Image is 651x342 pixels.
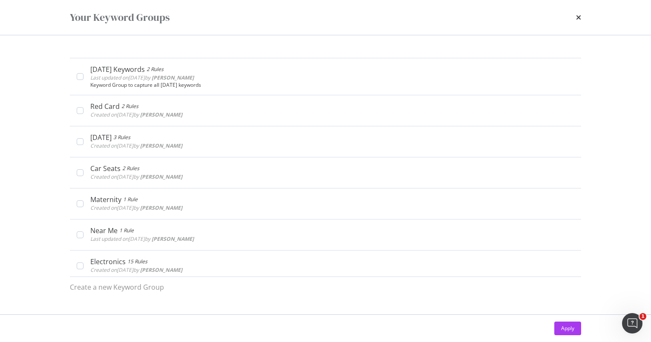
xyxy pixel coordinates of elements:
div: 1 Rule [123,195,138,204]
div: Maternity [90,195,121,204]
b: [PERSON_NAME] [140,142,182,149]
b: [PERSON_NAME] [152,74,194,81]
b: [PERSON_NAME] [140,266,182,274]
span: Created on [DATE] by [90,204,182,211]
div: Keyword Group to capture all [DATE] keywords [90,82,574,88]
span: Created on [DATE] by [90,266,182,274]
span: Last updated on [DATE] by [90,74,194,81]
span: Created on [DATE] by [90,173,182,180]
span: 1 [639,313,646,320]
div: Car Seats [90,164,121,173]
span: Last updated on [DATE] by [90,235,194,242]
span: Created on [DATE] by [90,111,182,118]
div: 1 Rule [119,226,134,235]
button: Create a new Keyword Group [70,277,164,297]
div: Your Keyword Groups [70,10,170,25]
div: [DATE] Keywords [90,65,145,74]
b: [PERSON_NAME] [140,204,182,211]
div: Create a new Keyword Group [70,282,164,292]
div: 2 Rules [147,65,164,74]
b: [PERSON_NAME] [140,173,182,180]
div: 2 Rules [121,102,138,111]
iframe: Intercom live chat [622,313,642,333]
div: 3 Rules [113,133,130,142]
button: Apply [554,322,581,335]
div: Apply [561,325,574,332]
div: Electronics [90,257,126,266]
b: [PERSON_NAME] [140,111,182,118]
b: [PERSON_NAME] [152,235,194,242]
div: Near Me [90,226,118,235]
div: [DATE] [90,133,112,142]
div: times [576,10,581,25]
div: Red Card [90,102,120,111]
span: Created on [DATE] by [90,142,182,149]
div: 2 Rules [122,164,139,173]
div: 15 Rules [127,257,147,266]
